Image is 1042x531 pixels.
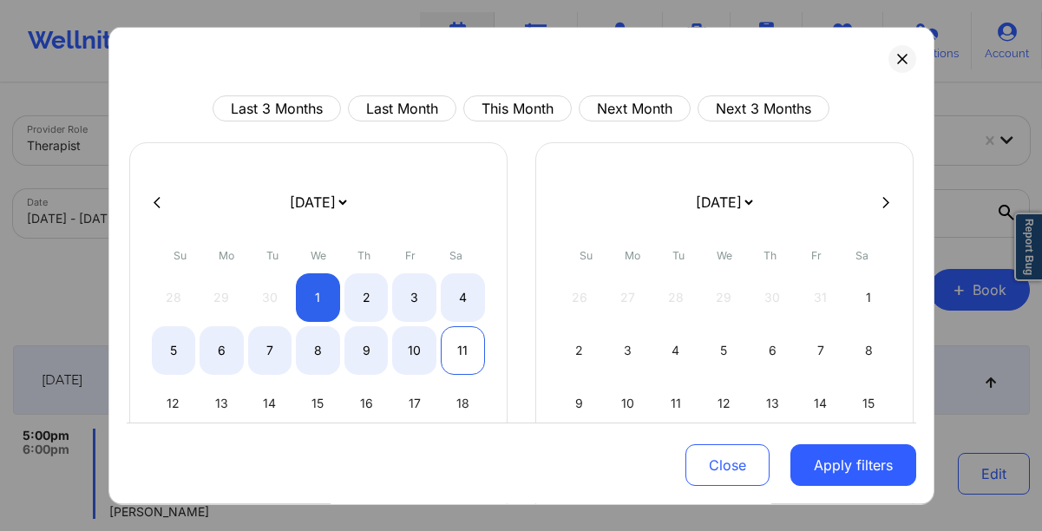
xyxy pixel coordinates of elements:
[750,379,795,428] div: Thu Nov 13 2025
[855,249,868,262] abbr: Saturday
[580,249,593,262] abbr: Sunday
[152,379,196,428] div: Sun Oct 12 2025
[702,379,746,428] div: Wed Nov 12 2025
[344,326,389,375] div: Thu Oct 09 2025
[441,379,485,428] div: Sat Oct 18 2025
[811,249,822,262] abbr: Friday
[296,273,340,322] div: Wed Oct 01 2025
[348,95,456,121] button: Last Month
[558,326,602,375] div: Sun Nov 02 2025
[200,379,244,428] div: Mon Oct 13 2025
[392,326,436,375] div: Fri Oct 10 2025
[248,379,292,428] div: Tue Oct 14 2025
[200,326,244,375] div: Mon Oct 06 2025
[449,249,462,262] abbr: Saturday
[685,444,770,486] button: Close
[579,95,691,121] button: Next Month
[798,326,842,375] div: Fri Nov 07 2025
[672,249,685,262] abbr: Tuesday
[790,444,916,486] button: Apply filters
[698,95,829,121] button: Next 3 Months
[763,249,777,262] abbr: Thursday
[174,249,187,262] abbr: Sunday
[558,379,602,428] div: Sun Nov 09 2025
[847,379,891,428] div: Sat Nov 15 2025
[266,249,279,262] abbr: Tuesday
[248,326,292,375] div: Tue Oct 07 2025
[392,379,436,428] div: Fri Oct 17 2025
[405,249,416,262] abbr: Friday
[441,326,485,375] div: Sat Oct 11 2025
[702,326,746,375] div: Wed Nov 05 2025
[606,379,650,428] div: Mon Nov 10 2025
[219,249,234,262] abbr: Monday
[152,326,196,375] div: Sun Oct 05 2025
[441,273,485,322] div: Sat Oct 04 2025
[296,326,340,375] div: Wed Oct 08 2025
[296,379,340,428] div: Wed Oct 15 2025
[847,326,891,375] div: Sat Nov 08 2025
[750,326,795,375] div: Thu Nov 06 2025
[606,326,650,375] div: Mon Nov 03 2025
[798,379,842,428] div: Fri Nov 14 2025
[344,273,389,322] div: Thu Oct 02 2025
[654,326,698,375] div: Tue Nov 04 2025
[717,249,732,262] abbr: Wednesday
[654,379,698,428] div: Tue Nov 11 2025
[847,273,891,322] div: Sat Nov 01 2025
[311,249,326,262] abbr: Wednesday
[625,249,640,262] abbr: Monday
[213,95,341,121] button: Last 3 Months
[463,95,572,121] button: This Month
[357,249,370,262] abbr: Thursday
[392,273,436,322] div: Fri Oct 03 2025
[344,379,389,428] div: Thu Oct 16 2025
